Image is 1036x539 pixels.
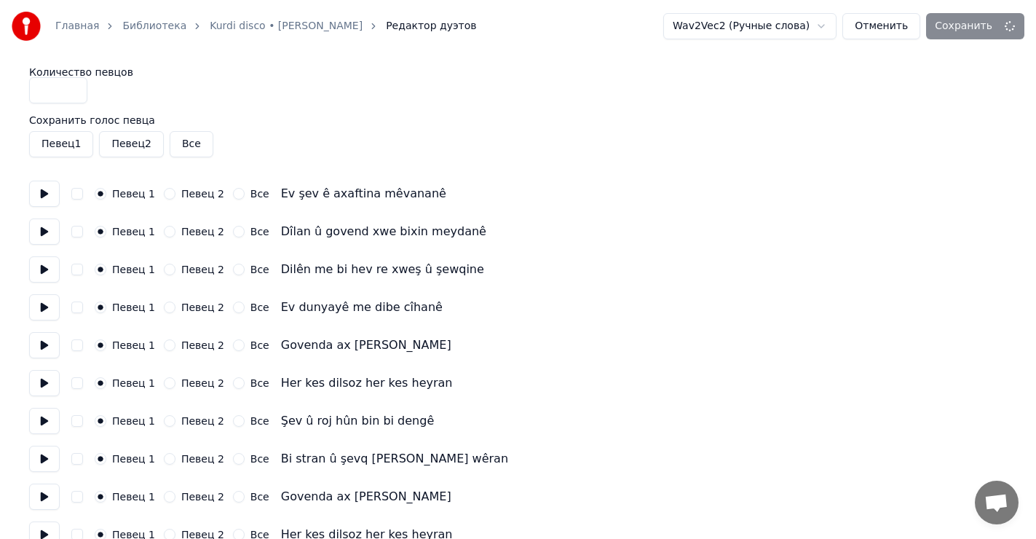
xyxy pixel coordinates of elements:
label: Певец 1 [112,492,155,502]
label: Певец 2 [181,340,224,350]
label: Певец 2 [181,227,224,237]
label: Певец 1 [112,378,155,388]
button: Отменить [842,13,920,39]
label: Певец 1 [112,264,155,275]
div: Bi stran û şevq [PERSON_NAME] wêran [281,450,508,468]
label: Сохранить голос певца [29,115,1007,125]
label: Певец 2 [181,492,224,502]
label: Все [250,340,269,350]
label: Певец 1 [112,302,155,312]
a: Библиотека [122,19,186,34]
div: Govenda ax [PERSON_NAME] [281,488,451,505]
label: Все [250,189,269,199]
div: Открытый чат [975,481,1019,524]
a: Главная [55,19,99,34]
button: Певец1 [29,131,93,157]
a: Kurdi disco • [PERSON_NAME] [210,19,363,34]
label: Все [250,264,269,275]
label: Певец 1 [112,416,155,426]
label: Певец 1 [112,454,155,464]
label: Количество певцов [29,67,1007,77]
button: Все [170,131,213,157]
div: Dîlan û govend xwe bixin meydanê [281,223,486,240]
label: Певец 1 [112,227,155,237]
div: Her kes dilsoz her kes heyran [281,374,453,392]
label: Певец 2 [181,189,224,199]
span: Редактор дуэтов [386,19,476,34]
button: Певец2 [99,131,163,157]
label: Певец 2 [181,302,224,312]
div: Dilên me bi hev re xweş û şewqine [281,261,484,278]
label: Все [250,302,269,312]
div: Govenda ax [PERSON_NAME] [281,337,451,354]
div: Şev û roj hûn bin bi dengê [281,412,435,430]
label: Певец 2 [181,378,224,388]
nav: breadcrumb [55,19,477,34]
label: Певец 1 [112,189,155,199]
div: Ev şev ê axaftina mêvananê [281,185,446,202]
label: Все [250,378,269,388]
label: Певец 2 [181,416,224,426]
label: Певец 2 [181,264,224,275]
label: Все [250,227,269,237]
label: Все [250,454,269,464]
label: Певец 1 [112,340,155,350]
label: Певец 2 [181,454,224,464]
div: Ev dunyayê me dibe cîhanê [281,299,443,316]
label: Все [250,492,269,502]
label: Все [250,416,269,426]
img: youka [12,12,41,41]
